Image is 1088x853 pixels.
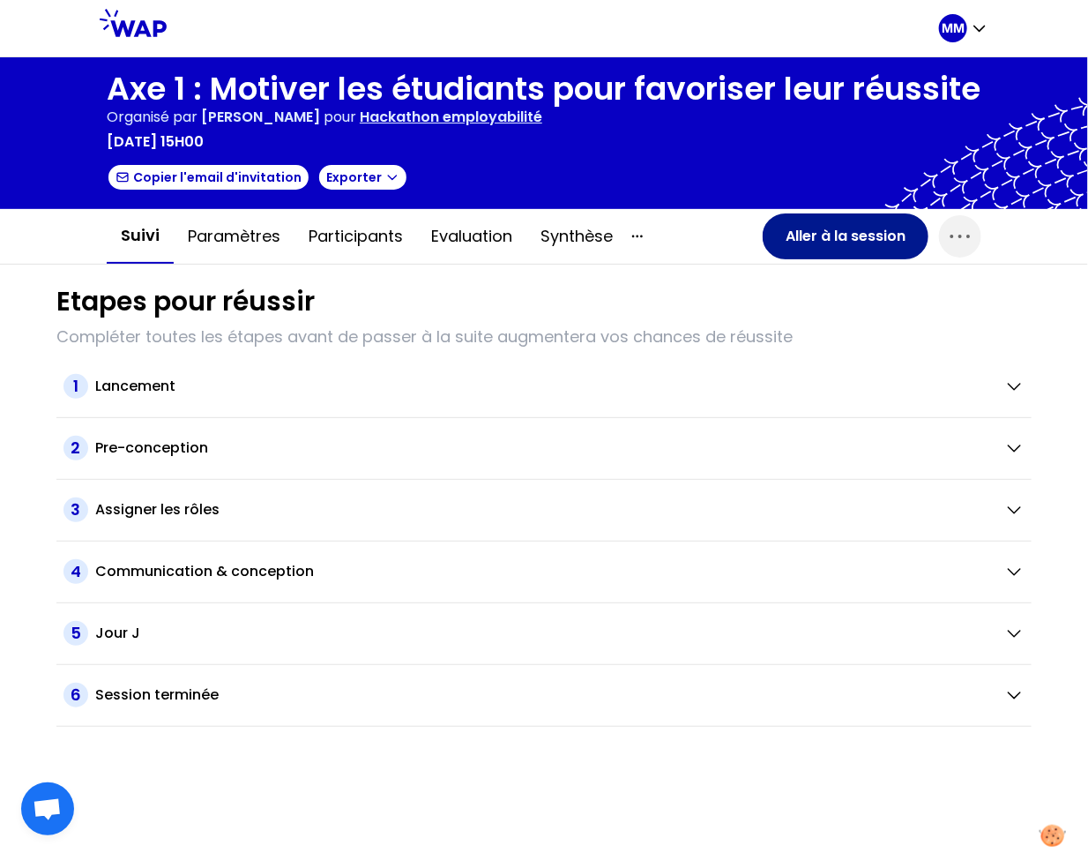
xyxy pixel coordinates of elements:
p: Organisé par [107,107,197,128]
h2: Session terminée [95,685,219,706]
button: Aller à la session [763,213,928,259]
h1: Axe 1 : Motiver les étudiants pour favoriser leur réussite [107,71,980,107]
span: 6 [63,683,88,707]
button: 5Jour J [63,621,1025,646]
button: Participants [294,210,417,263]
h2: Communication & conception [95,561,314,582]
button: Synthèse [526,210,627,263]
p: [DATE] 15h00 [107,131,204,153]
h1: Etapes pour réussir [56,286,315,318]
button: 1Lancement [63,374,1025,399]
button: 4Communication & conception [63,559,1025,584]
button: Suivi [107,209,174,264]
span: 4 [63,559,88,584]
span: 2 [63,436,88,460]
span: 1 [63,374,88,399]
button: Paramètres [174,210,294,263]
p: MM [942,19,965,37]
button: 6Session terminée [63,683,1025,707]
span: 5 [63,621,88,646]
button: 2Pre-conception [63,436,1025,460]
button: 3Assigner les rôles [63,498,1025,522]
h2: Assigner les rôles [95,499,220,520]
p: pour [324,107,356,128]
p: Compléter toutes les étapes avant de passer à la suite augmentera vos chances de réussite [56,325,1032,349]
div: Ouvrir le chat [21,782,74,835]
button: Exporter [317,163,408,191]
h2: Lancement [95,376,175,397]
button: MM [939,14,988,42]
span: 3 [63,498,88,522]
h2: Pre-conception [95,438,208,459]
h2: Jour J [95,623,140,644]
button: Copier l'email d'invitation [107,163,310,191]
p: Hackathon employabilité [360,107,542,128]
span: [PERSON_NAME] [201,107,320,127]
button: Evaluation [417,210,526,263]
